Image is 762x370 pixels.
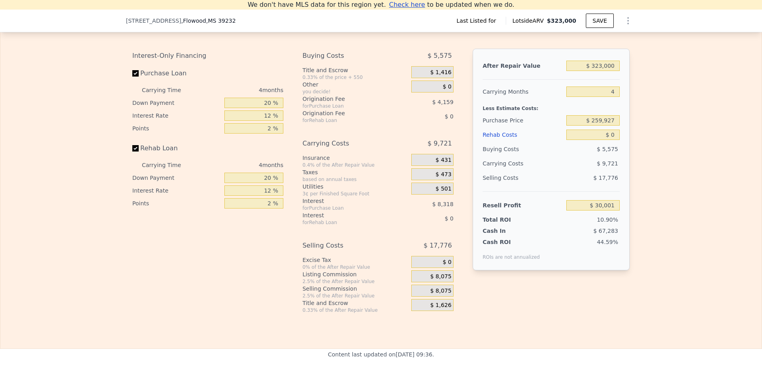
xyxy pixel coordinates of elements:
[132,197,221,210] div: Points
[483,128,563,142] div: Rehab Costs
[302,285,408,293] div: Selling Commission
[430,69,451,76] span: $ 1,416
[445,113,454,120] span: $ 0
[181,17,236,25] span: , Flowood
[302,117,391,124] div: for Rehab Loan
[483,156,532,171] div: Carrying Costs
[483,113,563,128] div: Purchase Price
[197,159,283,171] div: 4 months
[302,197,391,205] div: Interest
[132,184,221,197] div: Interest Rate
[302,293,408,299] div: 2.5% of the After Repair Value
[457,17,499,25] span: Last Listed for
[302,191,408,197] div: 3¢ per Finished Square Foot
[430,273,451,280] span: $ 8,075
[593,228,618,234] span: $ 67,283
[302,307,408,313] div: 0.33% of the After Repair Value
[302,205,391,211] div: for Purchase Loan
[302,49,391,63] div: Buying Costs
[428,136,452,151] span: $ 9,721
[597,160,618,167] span: $ 9,721
[445,215,454,222] span: $ 0
[302,74,408,81] div: 0.33% of the price + 550
[302,264,408,270] div: 0% of the After Repair Value
[132,96,221,109] div: Down Payment
[593,175,618,181] span: $ 17,776
[428,49,452,63] span: $ 5,575
[302,89,408,95] div: you decide!
[483,216,532,224] div: Total ROI
[430,287,451,295] span: $ 8,075
[586,14,614,28] button: SAVE
[302,278,408,285] div: 2.5% of the After Repair Value
[483,198,563,213] div: Resell Profit
[483,59,563,73] div: After Repair Value
[443,259,452,266] span: $ 0
[132,122,221,135] div: Points
[483,85,563,99] div: Carrying Months
[132,171,221,184] div: Down Payment
[142,159,194,171] div: Carrying Time
[302,238,391,253] div: Selling Costs
[483,171,563,185] div: Selling Costs
[436,185,452,193] span: $ 501
[132,66,221,81] label: Purchase Loan
[597,239,618,245] span: 44.59%
[302,211,391,219] div: Interest
[142,84,194,96] div: Carrying Time
[302,162,408,168] div: 0.4% of the After Repair Value
[432,99,453,105] span: $ 4,159
[302,183,408,191] div: Utilities
[620,13,636,29] button: Show Options
[483,246,540,260] div: ROIs are not annualized
[132,109,221,122] div: Interest Rate
[126,17,181,25] span: [STREET_ADDRESS]
[513,17,547,25] span: Lotside ARV
[197,84,283,96] div: 4 months
[132,70,139,77] input: Purchase Loan
[302,154,408,162] div: Insurance
[483,227,532,235] div: Cash In
[483,142,563,156] div: Buying Costs
[206,18,236,24] span: , MS 39232
[436,157,452,164] span: $ 431
[302,66,408,74] div: Title and Escrow
[424,238,452,253] span: $ 17,776
[302,136,391,151] div: Carrying Costs
[302,81,408,89] div: Other
[436,171,452,178] span: $ 473
[597,216,618,223] span: 10.90%
[302,270,408,278] div: Listing Commission
[483,238,540,246] div: Cash ROI
[430,302,451,309] span: $ 1,626
[389,1,425,8] span: Check here
[302,219,391,226] div: for Rehab Loan
[302,256,408,264] div: Excise Tax
[132,141,221,155] label: Rehab Loan
[597,146,618,152] span: $ 5,575
[132,49,283,63] div: Interest-Only Financing
[302,95,391,103] div: Origination Fee
[302,299,408,307] div: Title and Escrow
[302,176,408,183] div: based on annual taxes
[432,201,453,207] span: $ 8,318
[443,83,452,91] span: $ 0
[302,168,408,176] div: Taxes
[302,109,391,117] div: Origination Fee
[302,103,391,109] div: for Purchase Loan
[483,99,620,113] div: Less Estimate Costs:
[547,18,576,24] span: $323,000
[132,145,139,152] input: Rehab Loan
